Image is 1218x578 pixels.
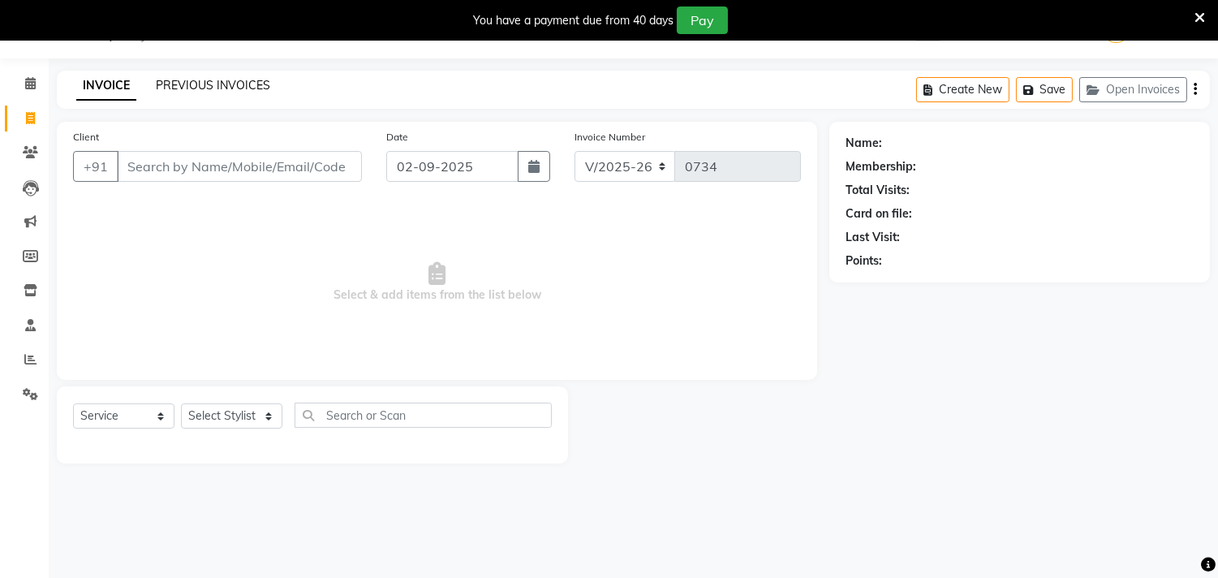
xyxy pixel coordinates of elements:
[575,130,645,144] label: Invoice Number
[846,135,882,152] div: Name:
[846,158,916,175] div: Membership:
[73,151,118,182] button: +91
[386,130,408,144] label: Date
[473,12,674,29] div: You have a payment due from 40 days
[846,229,900,246] div: Last Visit:
[846,205,912,222] div: Card on file:
[1016,77,1073,102] button: Save
[156,78,270,93] a: PREVIOUS INVOICES
[295,403,552,428] input: Search or Scan
[846,252,882,270] div: Points:
[677,6,728,34] button: Pay
[76,71,136,101] a: INVOICE
[846,182,910,199] div: Total Visits:
[916,77,1009,102] button: Create New
[73,130,99,144] label: Client
[73,201,801,364] span: Select & add items from the list below
[1079,77,1187,102] button: Open Invoices
[117,151,362,182] input: Search by Name/Mobile/Email/Code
